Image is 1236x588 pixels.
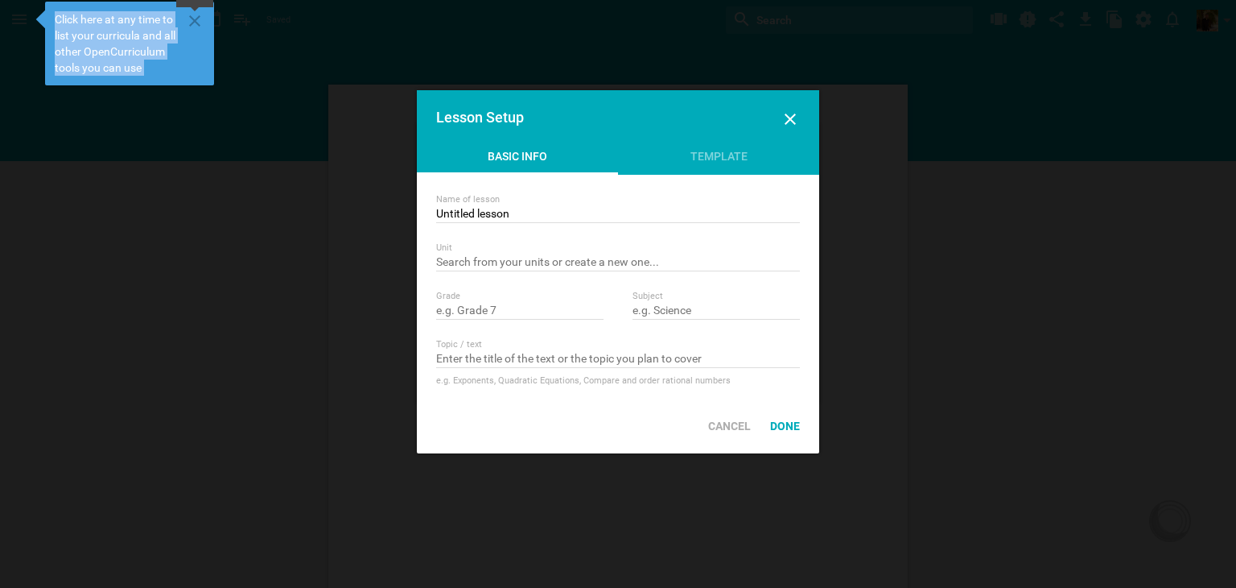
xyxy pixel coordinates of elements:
div: Topic / text [436,339,800,350]
div: Subject [632,291,800,302]
div: Basic Info [417,148,618,175]
input: e.g. Science [632,304,800,320]
div: Done [760,408,810,444]
div: Template [618,148,819,172]
input: Enter the title of the text or the topic you plan to cover [436,352,800,368]
div: e.g. Exponents, Quadratic Equations, Compare and order rational numbers [436,373,800,389]
div: Lesson Setup [436,110,764,126]
div: Grade [436,291,604,302]
div: Unit [436,242,800,254]
input: e.g. Properties of magnetic substances [436,207,800,223]
input: Search from your units or create a new one... [436,255,800,271]
input: e.g. Grade 7 [436,304,604,320]
div: Cancel [698,408,760,444]
div: Name of lesson [436,194,800,205]
span: Click here at any time to list your curricula and all other OpenCurriculum tools you can use [55,11,182,76]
